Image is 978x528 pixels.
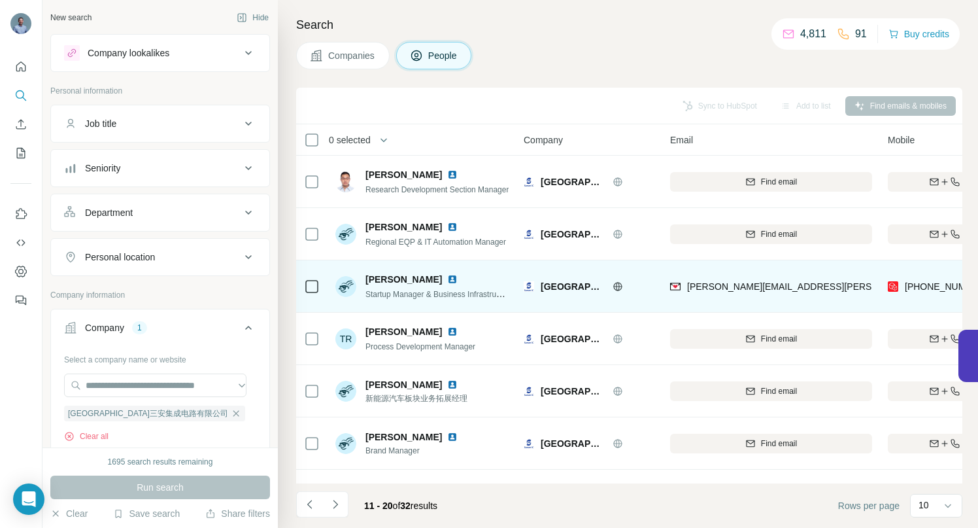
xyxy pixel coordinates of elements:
[13,484,44,515] div: Open Intercom Messenger
[761,385,797,397] span: Find email
[800,26,826,42] p: 4,811
[670,224,872,244] button: Find email
[10,231,31,255] button: Use Surfe API
[335,328,356,349] div: TR
[838,499,900,512] span: Rows per page
[335,433,356,454] img: Avatar
[50,289,270,301] p: Company information
[296,16,962,34] h4: Search
[85,117,116,130] div: Job title
[364,501,393,511] span: 11 - 20
[113,507,180,520] button: Save search
[919,499,929,512] p: 10
[51,241,269,273] button: Personal location
[85,321,124,334] div: Company
[761,333,797,345] span: Find email
[10,141,31,165] button: My lists
[51,312,269,349] button: Company1
[10,260,31,283] button: Dashboard
[205,507,270,520] button: Share filters
[10,84,31,107] button: Search
[888,280,898,293] img: provider prospeo logo
[428,49,458,62] span: People
[296,491,322,518] button: Navigate to previous page
[365,483,396,496] span: 建康 王
[365,378,442,391] span: [PERSON_NAME]
[68,408,228,419] span: [GEOGRAPHIC_DATA]三安集成电路有限公司
[10,13,31,34] img: Avatar
[524,133,563,147] span: Company
[85,206,133,219] div: Department
[541,280,606,293] span: [GEOGRAPHIC_DATA]三安集成电路有限公司
[541,437,606,450] span: [GEOGRAPHIC_DATA]三安集成电路有限公司
[855,26,867,42] p: 91
[365,325,442,338] span: [PERSON_NAME]
[108,456,213,468] div: 1695 search results remaining
[541,385,606,398] span: [GEOGRAPHIC_DATA]三安集成电路有限公司
[670,133,693,147] span: Email
[400,501,411,511] span: 32
[541,332,606,345] span: [GEOGRAPHIC_DATA]三安集成电路有限公司
[670,434,872,453] button: Find email
[335,381,356,402] img: Avatar
[447,222,458,232] img: LinkedIn logo
[51,197,269,228] button: Department
[670,280,681,293] img: provider findymail logo
[670,329,872,349] button: Find email
[50,12,92,24] div: New search
[524,334,534,344] img: Logo of 厦门市三安集成电路有限公司
[132,322,147,334] div: 1
[10,289,31,312] button: Feedback
[761,438,797,449] span: Find email
[64,349,256,366] div: Select a company name or website
[365,431,442,444] span: [PERSON_NAME]
[335,171,356,192] img: Avatar
[447,432,458,442] img: LinkedIn logo
[670,381,872,401] button: Find email
[228,8,278,27] button: Hide
[335,224,356,245] img: Avatar
[365,273,442,286] span: [PERSON_NAME]
[10,202,31,226] button: Use Surfe on LinkedIn
[364,501,437,511] span: results
[365,342,475,351] span: Process Development Manager
[447,274,458,285] img: LinkedIn logo
[365,185,509,194] span: Research Development Section Manager
[447,379,458,390] img: LinkedIn logo
[447,169,458,180] img: LinkedIn logo
[365,445,473,457] span: Brand Manager
[888,133,915,147] span: Mobile
[10,55,31,79] button: Quick start
[85,162,120,175] div: Seniority
[524,386,534,396] img: Logo of 厦门市三安集成电路有限公司
[329,133,371,147] span: 0 selected
[888,25,949,43] button: Buy credits
[365,238,506,247] span: Regional EQP & IT Automation Manager
[365,393,473,404] span: 新能源汽车板块业务拓展经理
[365,220,442,234] span: [PERSON_NAME]
[524,438,534,449] img: Logo of 厦门市三安集成电路有限公司
[51,37,269,69] button: Company lookalikes
[524,177,534,187] img: Logo of 厦门市三安集成电路有限公司
[328,49,376,62] span: Companies
[322,491,348,518] button: Navigate to next page
[541,175,606,188] span: [GEOGRAPHIC_DATA]三安集成电路有限公司
[541,228,606,241] span: [GEOGRAPHIC_DATA]三安集成电路有限公司
[365,168,442,181] span: [PERSON_NAME]
[51,108,269,139] button: Job title
[88,46,169,60] div: Company lookalikes
[670,172,872,192] button: Find email
[50,85,270,97] p: Personal information
[335,276,356,297] img: Avatar
[393,501,401,511] span: of
[50,507,88,520] button: Clear
[51,152,269,184] button: Seniority
[447,326,458,337] img: LinkedIn logo
[761,176,797,188] span: Find email
[524,281,534,292] img: Logo of 厦门市三安集成电路有限公司
[761,228,797,240] span: Find email
[64,431,109,442] button: Clear all
[524,229,534,239] img: Logo of 厦门市三安集成电路有限公司
[365,289,542,299] span: Startup Manager & Business Infrastructure Creator
[85,251,155,264] div: Personal location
